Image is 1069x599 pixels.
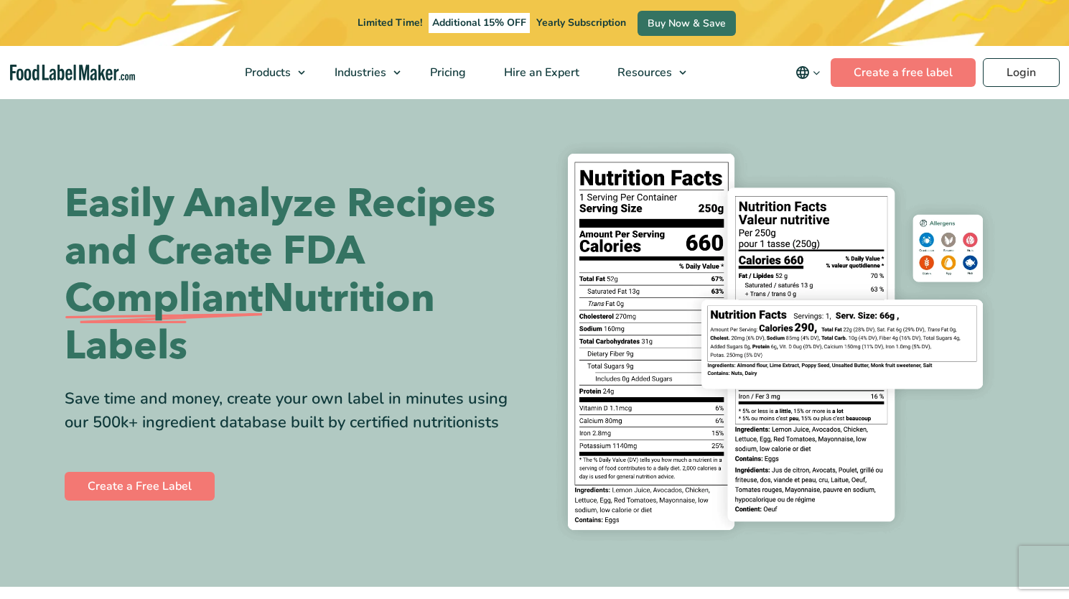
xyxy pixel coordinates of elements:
[500,65,581,80] span: Hire an Expert
[65,275,263,322] span: Compliant
[831,58,976,87] a: Create a free label
[983,58,1060,87] a: Login
[226,46,312,99] a: Products
[316,46,408,99] a: Industries
[429,13,530,33] span: Additional 15% OFF
[638,11,736,36] a: Buy Now & Save
[241,65,292,80] span: Products
[613,65,673,80] span: Resources
[358,16,422,29] span: Limited Time!
[65,180,524,370] h1: Easily Analyze Recipes and Create FDA Nutrition Labels
[65,472,215,501] a: Create a Free Label
[65,387,524,435] div: Save time and money, create your own label in minutes using our 500k+ ingredient database built b...
[411,46,482,99] a: Pricing
[536,16,626,29] span: Yearly Subscription
[485,46,595,99] a: Hire an Expert
[330,65,388,80] span: Industries
[599,46,694,99] a: Resources
[426,65,467,80] span: Pricing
